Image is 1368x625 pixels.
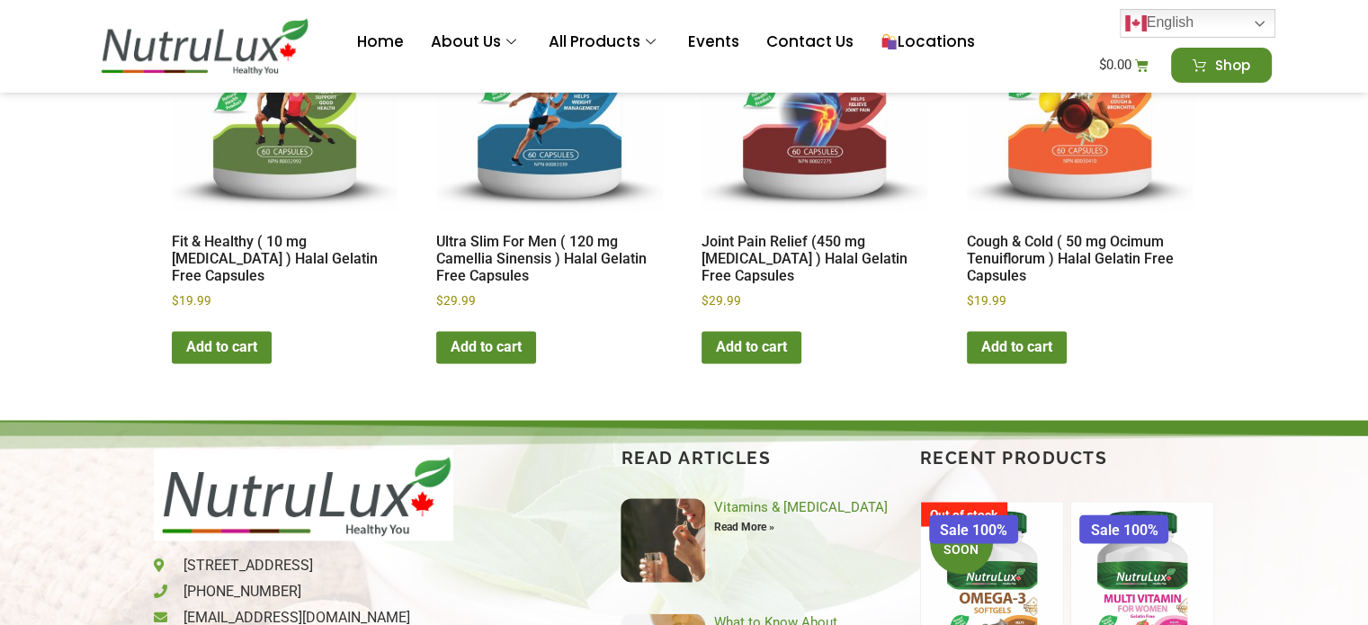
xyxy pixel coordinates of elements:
[1215,58,1250,72] span: Shop
[753,6,867,78] a: Contact Us
[702,293,709,308] span: $
[921,502,1006,525] span: Out of stock
[436,293,476,308] bdi: 29.99
[436,226,662,292] h2: Ultra Slim For Men ( 120 mg Camellia Sinensis ) Halal Gelatin Free Capsules
[930,511,993,574] span: COMING SOON
[172,293,179,308] span: $
[702,293,741,308] bdi: 29.99
[172,293,211,308] bdi: 19.99
[172,226,398,292] h2: Fit & Healthy ( 10 mg [MEDICAL_DATA] ) Halal Gelatin Free Capsules
[1171,48,1272,83] a: Shop
[881,34,897,49] img: 🛍️
[179,554,313,576] span: [STREET_ADDRESS]
[535,6,675,78] a: All Products
[702,331,801,363] a: Add to cart: “Joint Pain Relief (450 mg Glucosamine Sulfate ) Halal Gelatin Free Capsules”
[621,449,901,466] h4: Read articles
[1077,48,1171,83] a: $0.00
[154,580,453,602] a: [PHONE_NUMBER]
[1099,57,1106,73] span: $
[1125,13,1147,34] img: en
[919,449,1214,466] h4: Recent Products
[172,331,272,363] a: Add to cart: “Fit & Healthy ( 10 mg Vitamin B12 ) Halal Gelatin Free Capsules”
[714,520,774,532] a: Read more about Vitamins & Diabetes
[436,293,443,308] span: $
[867,6,988,78] a: Locations
[179,580,301,602] span: [PHONE_NUMBER]
[1099,57,1131,73] bdi: 0.00
[967,293,974,308] span: $
[675,6,753,78] a: Events
[436,331,536,363] a: Add to cart: “Ultra Slim For Men ( 120 mg Camellia Sinensis ) Halal Gelatin Free Capsules”
[967,293,1006,308] bdi: 19.99
[702,226,927,292] h2: Joint Pain Relief (450 mg [MEDICAL_DATA] ) Halal Gelatin Free Capsules
[967,226,1193,292] h2: Cough & Cold ( 50 mg Ocimum Tenuiflorum ) Halal Gelatin Free Capsules
[967,331,1067,363] a: Add to cart: “Cough & Cold ( 50 mg Ocimum Tenuiflorum ) Halal Gelatin Free Capsules”
[344,6,417,78] a: Home
[714,498,888,514] a: Vitamins & [MEDICAL_DATA]
[417,6,535,78] a: About Us
[1120,9,1275,38] a: English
